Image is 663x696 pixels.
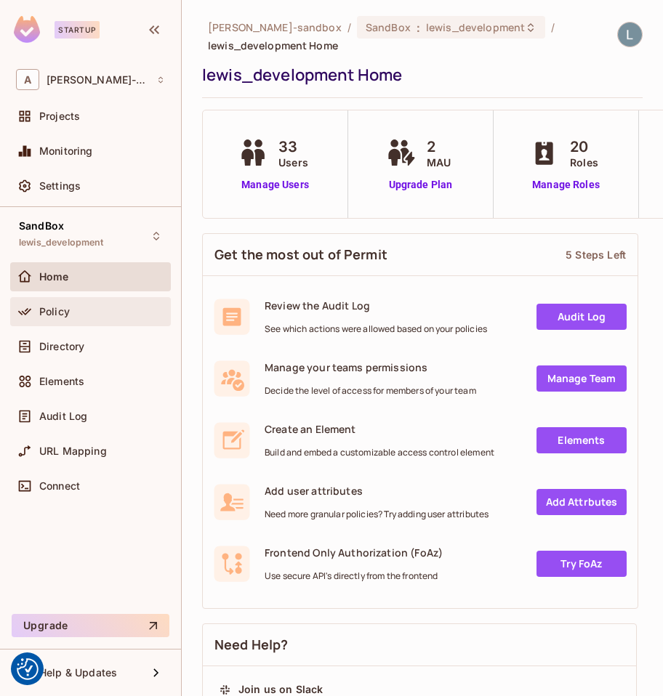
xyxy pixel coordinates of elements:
[551,20,555,34] li: /
[17,658,39,680] img: Revisit consent button
[570,136,598,158] span: 20
[39,480,80,492] span: Connect
[39,341,84,352] span: Directory
[265,484,489,498] span: Add user attributes
[39,445,107,457] span: URL Mapping
[265,323,487,335] span: See which actions were allowed based on your policies
[537,365,627,392] a: Manage Team
[426,20,525,34] span: lewis_development
[19,220,64,232] span: SandBox
[208,20,342,34] span: the active workspace
[416,22,421,33] span: :
[14,16,40,43] img: SReyMgAAAABJRU5ErkJggg==
[570,155,598,170] span: Roles
[265,422,494,436] span: Create an Element
[566,248,626,262] div: 5 Steps Left
[39,306,70,317] span: Policy
[39,180,81,192] span: Settings
[618,23,642,46] img: Lewis Youl
[17,658,39,680] button: Consent Preferences
[427,155,451,170] span: MAU
[16,69,39,90] span: A
[265,299,487,312] span: Review the Audit Log
[202,64,635,86] div: lewis_development Home
[427,136,451,158] span: 2
[265,570,443,582] span: Use secure API's directly from the frontend
[39,145,93,157] span: Monitoring
[47,74,149,86] span: Workspace: alex-trustflight-sandbox
[347,20,351,34] li: /
[537,489,627,515] a: Add Attrbutes
[526,177,606,193] a: Manage Roles
[278,155,308,170] span: Users
[55,21,100,39] div: Startup
[265,546,443,559] span: Frontend Only Authorization (FoAz)
[39,667,117,679] span: Help & Updates
[383,177,458,193] a: Upgrade Plan
[39,376,84,387] span: Elements
[39,410,87,422] span: Audit Log
[39,110,80,122] span: Projects
[537,304,627,330] a: Audit Log
[214,246,387,264] span: Get the most out of Permit
[265,360,476,374] span: Manage your teams permissions
[278,136,308,158] span: 33
[265,385,476,397] span: Decide the level of access for members of your team
[537,427,627,453] a: Elements
[537,551,627,577] a: Try FoAz
[12,614,169,637] button: Upgrade
[265,509,489,520] span: Need more granular policies? Try adding user attributes
[366,20,411,34] span: SandBox
[235,177,316,193] a: Manage Users
[19,237,104,248] span: lewis_development
[265,447,494,458] span: Build and embed a customizable access control element
[208,39,338,52] span: lewis_development Home
[39,271,69,283] span: Home
[214,636,289,654] span: Need Help?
